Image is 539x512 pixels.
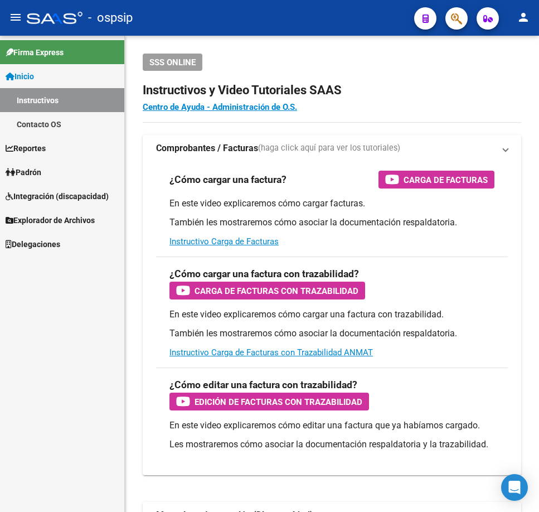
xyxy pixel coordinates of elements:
[6,142,46,154] span: Reportes
[169,327,494,340] p: También les mostraremos cómo asociar la documentación respaldatoria.
[169,308,494,321] p: En este video explicaremos cómo cargar una factura con trazabilidad.
[6,238,60,250] span: Delegaciones
[143,80,521,101] h2: Instructivos y Video Tutoriales SAAS
[517,11,530,24] mat-icon: person
[143,162,521,475] div: Comprobantes / Facturas(haga click aquí para ver los tutoriales)
[169,172,287,187] h3: ¿Cómo cargar una factura?
[6,166,41,178] span: Padrón
[6,214,95,226] span: Explorador de Archivos
[169,419,494,432] p: En este video explicaremos cómo editar una factura que ya habíamos cargado.
[501,474,528,501] div: Open Intercom Messenger
[169,282,365,300] button: Carga de Facturas con Trazabilidad
[169,393,369,410] button: Edición de Facturas con Trazabilidad
[6,46,64,59] span: Firma Express
[169,216,494,229] p: También les mostraremos cómo asociar la documentación respaldatoria.
[169,377,357,393] h3: ¿Cómo editar una factura con trazabilidad?
[404,173,488,187] span: Carga de Facturas
[169,266,359,282] h3: ¿Cómo cargar una factura con trazabilidad?
[169,236,279,247] a: Instructivo Carga de Facturas
[6,70,34,83] span: Inicio
[143,54,202,71] button: SSS ONLINE
[169,197,494,210] p: En este video explicaremos cómo cargar facturas.
[258,142,400,154] span: (haga click aquí para ver los tutoriales)
[143,102,297,112] a: Centro de Ayuda - Administración de O.S.
[6,190,109,202] span: Integración (discapacidad)
[195,395,362,409] span: Edición de Facturas con Trazabilidad
[169,438,494,451] p: Les mostraremos cómo asociar la documentación respaldatoria y la trazabilidad.
[169,347,373,358] a: Instructivo Carga de Facturas con Trazabilidad ANMAT
[156,142,258,154] strong: Comprobantes / Facturas
[9,11,22,24] mat-icon: menu
[149,57,196,67] span: SSS ONLINE
[378,171,494,189] button: Carga de Facturas
[143,135,521,162] mat-expansion-panel-header: Comprobantes / Facturas(haga click aquí para ver los tutoriales)
[195,284,358,298] span: Carga de Facturas con Trazabilidad
[88,6,133,30] span: - ospsip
